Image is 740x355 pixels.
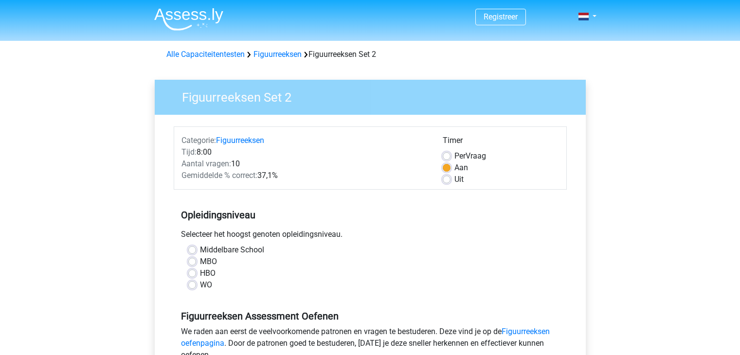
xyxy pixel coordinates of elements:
[166,50,245,59] a: Alle Capaciteitentesten
[174,170,435,181] div: 37,1%
[174,229,567,244] div: Selecteer het hoogst genoten opleidingsniveau.
[454,162,468,174] label: Aan
[216,136,264,145] a: Figuurreeksen
[181,159,231,168] span: Aantal vragen:
[484,12,518,21] a: Registreer
[443,135,559,150] div: Timer
[200,267,216,279] label: HBO
[174,158,435,170] div: 10
[154,8,223,31] img: Assessly
[181,205,560,225] h5: Opleidingsniveau
[200,279,212,291] label: WO
[181,147,197,157] span: Tijd:
[253,50,302,59] a: Figuurreeksen
[181,136,216,145] span: Categorie:
[454,150,486,162] label: Vraag
[454,174,464,185] label: Uit
[200,244,264,256] label: Middelbare School
[181,310,560,322] h5: Figuurreeksen Assessment Oefenen
[181,171,257,180] span: Gemiddelde % correct:
[454,151,466,160] span: Per
[200,256,217,267] label: MBO
[174,146,435,158] div: 8:00
[162,49,578,60] div: Figuurreeksen Set 2
[170,86,578,105] h3: Figuurreeksen Set 2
